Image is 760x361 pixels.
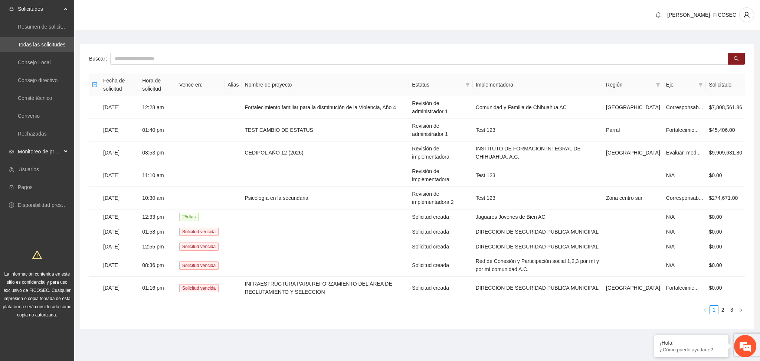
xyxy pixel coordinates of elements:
[656,82,660,87] span: filter
[703,308,707,312] span: left
[9,149,14,154] span: eye
[139,239,176,254] td: 12:55 pm
[139,119,176,142] td: 01:40 pm
[100,119,139,142] td: [DATE]
[412,81,462,89] span: Estatus
[718,305,727,314] li: 2
[473,142,603,164] td: INSTITUTO DE FORMACION INTEGRAL DE CHIHUAHUA, A.C.
[409,224,472,239] td: Solicitud creada
[654,79,662,90] span: filter
[666,127,699,133] span: Fortalecimie...
[100,96,139,119] td: [DATE]
[667,12,736,18] span: [PERSON_NAME]- FICOSEC
[409,142,472,164] td: Revisión de implementadora
[18,184,33,190] a: Pagos
[603,187,663,209] td: Zona centro sur
[3,271,72,318] span: La información contenida en este sitio es confidencial y para uso exclusivo de FICOSEC. Cualquier...
[473,224,603,239] td: DIRECCIÓN DE SEGURIDAD PUBLICA MUNICIPAL
[663,239,706,254] td: N/A
[706,277,745,299] td: $0.00
[19,166,39,172] a: Usuarios
[666,81,696,89] span: Eje
[666,195,703,201] span: Corresponsab...
[242,119,409,142] td: TEST CAMBIO DE ESTATUS
[139,187,176,209] td: 10:30 am
[697,79,704,90] span: filter
[18,59,51,65] a: Consejo Local
[473,239,603,254] td: DIRECCIÓN DE SEGURIDAD PUBLICA MUNICIPAL
[663,254,706,277] td: N/A
[701,305,710,314] button: left
[176,74,225,96] th: Vence en:
[701,305,710,314] li: Previous Page
[18,42,65,48] a: Todas las solicitudes
[603,142,663,164] td: [GEOGRAPHIC_DATA]
[409,209,472,224] td: Solicitud creada
[9,6,14,12] span: inbox
[179,228,219,236] span: Solicitud vencida
[706,164,745,187] td: $0.00
[100,142,139,164] td: [DATE]
[100,209,139,224] td: [DATE]
[728,53,745,65] button: search
[706,96,745,119] td: $7,808,561.86
[660,340,723,346] div: ¡Hola!
[473,254,603,277] td: Red de Cohesión y Participación social 1,2,3 por mí y por mí comunidad A.C.
[706,74,745,96] th: Solicitado
[139,74,176,96] th: Hora de solicitud
[473,164,603,187] td: Test 123
[139,96,176,119] td: 12:28 am
[706,239,745,254] td: $0.00
[652,9,664,21] button: bell
[606,81,653,89] span: Región
[242,187,409,209] td: Psicología en la secundaria
[242,142,409,164] td: CEDIPOL AÑO 12 (2026)
[706,187,745,209] td: $274,671.00
[473,96,603,119] td: Comunidad y Familia de Chihuahua AC
[734,56,739,62] span: search
[18,131,47,137] a: Rechazadas
[18,202,81,208] a: Disponibilidad presupuestal
[738,308,743,312] span: right
[139,277,176,299] td: 01:16 pm
[139,254,176,277] td: 08:36 pm
[473,277,603,299] td: DIRECCIÓN DE SEGURIDAD PUBLICA MUNICIPAL
[473,187,603,209] td: Test 123
[139,164,176,187] td: 11:10 am
[179,261,219,270] span: Solicitud vencida
[100,74,139,96] th: Fecha de solicitud
[139,224,176,239] td: 01:58 pm
[706,224,745,239] td: $0.00
[139,209,176,224] td: 12:33 pm
[242,74,409,96] th: Nombre de proyecto
[473,209,603,224] td: Jaguares Jovenes de Bien AC
[409,187,472,209] td: Revisión de implementadora 2
[698,82,703,87] span: filter
[100,277,139,299] td: [DATE]
[18,77,58,83] a: Consejo directivo
[100,254,139,277] td: [DATE]
[663,164,706,187] td: N/A
[465,82,470,87] span: filter
[409,119,472,142] td: Revisión de administrador 1
[728,306,736,314] a: 3
[100,239,139,254] td: [DATE]
[660,347,723,352] p: ¿Cómo puedo ayudarte?
[710,305,718,314] li: 1
[409,254,472,277] td: Solicitud creada
[739,7,754,22] button: user
[603,96,663,119] td: [GEOGRAPHIC_DATA]
[603,277,663,299] td: [GEOGRAPHIC_DATA]
[409,96,472,119] td: Revisión de administrador 1
[18,24,101,30] a: Resumen de solicitudes por aprobar
[666,150,701,156] span: Evaluar, med...
[242,96,409,119] td: Fortalecimiento familiar para la disminución de la Violencia, Año 4
[179,284,219,292] span: Solicitud vencida
[473,74,603,96] th: Implementadora
[706,142,745,164] td: $9,909,631.80
[719,306,727,314] a: 2
[100,224,139,239] td: [DATE]
[740,12,754,18] span: user
[663,224,706,239] td: N/A
[18,144,62,159] span: Monitoreo de proyectos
